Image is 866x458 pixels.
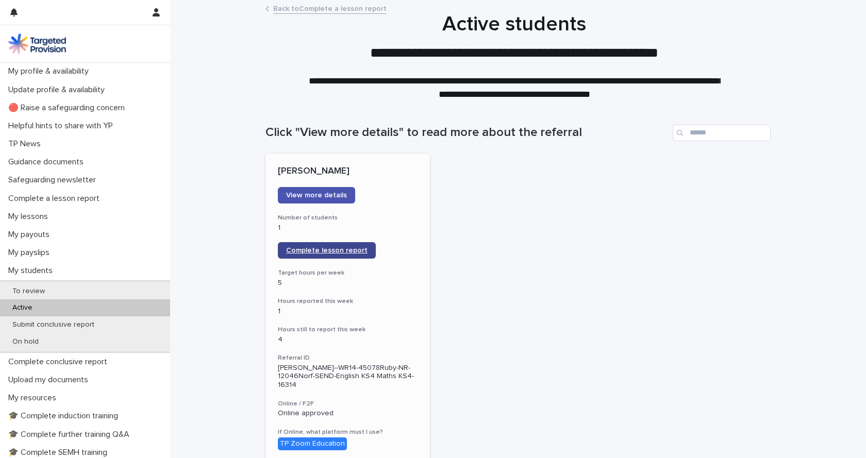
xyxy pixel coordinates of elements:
span: View more details [286,192,347,199]
p: Submit conclusive report [4,320,103,329]
h3: Hours still to report this week [278,326,418,334]
p: 🔴 Raise a safeguarding concern [4,103,133,113]
p: Online approved [278,409,418,418]
p: My students [4,266,61,276]
p: Complete a lesson report [4,194,108,203]
p: 5 [278,279,418,287]
h3: Online / F2F [278,400,418,408]
p: 1 [278,307,418,316]
p: Update profile & availability [4,85,113,95]
p: 🎓 Complete SEMH training [4,448,115,457]
p: Upload my documents [4,375,96,385]
h1: Active students [262,12,767,37]
a: View more details [278,187,355,203]
p: Safeguarding newsletter [4,175,104,185]
p: My payouts [4,230,58,240]
a: Complete lesson report [278,242,376,259]
p: 4 [278,335,418,344]
p: My lessons [4,212,56,222]
p: [PERSON_NAME]--WR14-45078Ruby-NR-12046Norf-SEND-English KS4 Maths KS4-16314 [278,364,418,389]
p: [PERSON_NAME] [278,166,418,177]
p: My profile & availability [4,66,97,76]
p: 1 [278,224,418,232]
h3: If Online, what platform must I use? [278,428,418,436]
a: Back toComplete a lesson report [273,2,387,14]
p: To review [4,287,53,296]
img: M5nRWzHhSzIhMunXDL62 [8,33,66,54]
span: Complete lesson report [286,247,368,254]
h3: Number of students [278,214,418,222]
p: 🎓 Complete further training Q&A [4,430,138,439]
h1: Click "View more details" to read more about the referral [265,125,669,140]
h3: Target hours per week [278,269,418,277]
p: Complete conclusive report [4,357,115,367]
h3: Referral ID [278,354,418,362]
div: TP Zoom Education [278,437,347,450]
p: My payslips [4,248,58,258]
p: Helpful hints to share with YP [4,121,121,131]
p: My resources [4,393,64,403]
p: Active [4,303,41,312]
p: TP News [4,139,49,149]
p: Guidance documents [4,157,92,167]
p: On hold [4,337,47,346]
p: 🎓 Complete induction training [4,411,126,421]
input: Search [673,125,771,141]
h3: Hours reported this week [278,297,418,306]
